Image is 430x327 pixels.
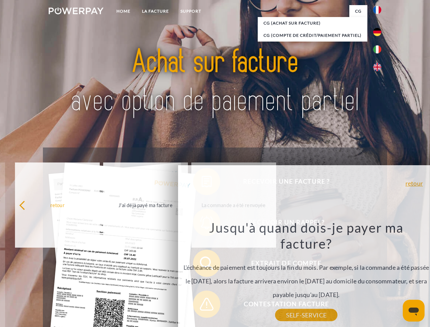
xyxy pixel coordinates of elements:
[403,300,425,322] iframe: Bouton de lancement de la fenêtre de messagerie
[405,180,423,186] a: retour
[373,6,381,14] img: fr
[111,5,136,17] a: Home
[258,29,367,42] a: CG (Compte de crédit/paiement partiel)
[19,200,96,209] div: retour
[373,63,381,71] img: en
[49,7,103,14] img: logo-powerpay-white.svg
[373,45,381,53] img: it
[175,5,207,17] a: Support
[373,28,381,36] img: de
[258,17,367,29] a: CG (achat sur facture)
[349,5,367,17] a: CG
[275,309,337,321] a: SELF-SERVICE
[107,200,184,209] div: J'ai déjà payé ma facture
[136,5,175,17] a: LA FACTURE
[65,33,365,130] img: title-powerpay_fr.svg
